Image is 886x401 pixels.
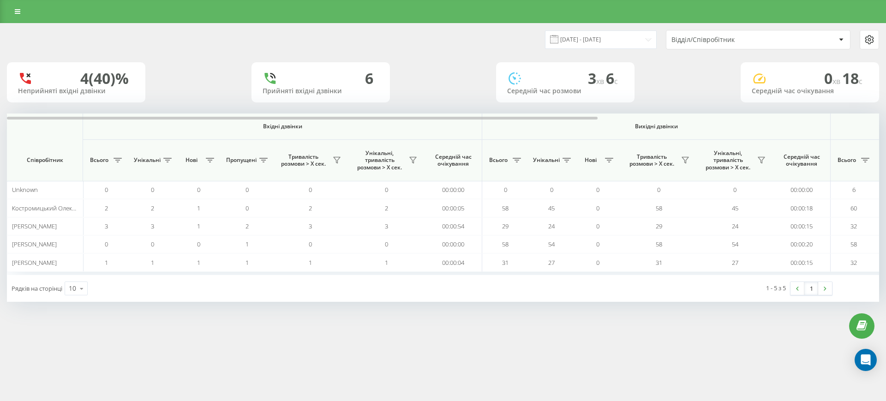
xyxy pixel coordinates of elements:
span: 58 [656,204,662,212]
span: 58 [502,204,509,212]
span: 1 [151,258,154,267]
span: 31 [656,258,662,267]
span: 3 [588,68,606,88]
span: c [859,76,862,86]
span: c [614,76,618,86]
span: 0 [824,68,842,88]
div: 1 - 5 з 5 [766,283,786,293]
span: 29 [656,222,662,230]
span: [PERSON_NAME] [12,240,57,248]
span: 0 [309,186,312,194]
span: Нові [579,156,602,164]
span: 0 [105,186,108,194]
span: 32 [850,222,857,230]
span: 27 [548,258,555,267]
span: 1 [245,240,249,248]
span: 58 [656,240,662,248]
span: 1 [197,204,200,212]
span: 0 [596,186,599,194]
span: 45 [732,204,738,212]
td: 00:00:00 [773,181,831,199]
span: 0 [309,240,312,248]
td: 00:00:54 [425,217,482,235]
span: Тривалість розмови > Х сек. [625,153,678,168]
a: 1 [804,282,818,295]
span: 2 [385,204,388,212]
span: 27 [732,258,738,267]
span: 0 [151,240,154,248]
span: 1 [197,258,200,267]
span: 0 [197,240,200,248]
span: 0 [596,240,599,248]
span: [PERSON_NAME] [12,222,57,230]
span: [PERSON_NAME] [12,258,57,267]
span: 1 [197,222,200,230]
span: 0 [385,240,388,248]
td: 00:00:00 [425,181,482,199]
span: 6 [852,186,856,194]
span: Рядків на сторінці [12,284,62,293]
span: 1 [309,258,312,267]
td: 00:00:20 [773,235,831,253]
span: 58 [850,240,857,248]
div: Відділ/Співробітник [671,36,782,44]
span: Середній час очікування [780,153,823,168]
span: 24 [732,222,738,230]
span: 29 [502,222,509,230]
div: Прийняті вхідні дзвінки [263,87,379,95]
td: 00:00:04 [425,253,482,271]
span: хв [832,76,842,86]
span: 2 [151,204,154,212]
span: Пропущені [226,156,257,164]
div: 6 [365,70,373,87]
span: Нові [180,156,203,164]
div: 10 [69,284,76,293]
span: Унікальні, тривалість розмови > Х сек. [701,150,754,171]
span: Костромицький Олександр [12,204,89,212]
span: 0 [550,186,553,194]
span: 2 [245,222,249,230]
span: 0 [596,258,599,267]
div: 4 (40)% [80,70,129,87]
span: Всього [487,156,510,164]
td: 00:00:15 [773,217,831,235]
span: 58 [502,240,509,248]
span: 0 [504,186,507,194]
span: 0 [657,186,660,194]
span: 3 [385,222,388,230]
span: 0 [151,186,154,194]
span: 60 [850,204,857,212]
span: 18 [842,68,862,88]
div: Open Intercom Messenger [855,349,877,371]
td: 00:00:05 [425,199,482,217]
span: 1 [105,258,108,267]
span: 0 [596,222,599,230]
div: Середній час очікування [752,87,868,95]
span: 54 [548,240,555,248]
span: Вхідні дзвінки [107,123,458,130]
span: 0 [245,204,249,212]
span: Unknown [12,186,38,194]
div: Середній час розмови [507,87,623,95]
span: 3 [151,222,154,230]
td: 00:00:15 [773,253,831,271]
span: 2 [309,204,312,212]
span: 3 [309,222,312,230]
td: 00:00:18 [773,199,831,217]
span: 3 [105,222,108,230]
span: 0 [197,186,200,194]
span: Унікальні [134,156,161,164]
span: 31 [502,258,509,267]
span: Всього [88,156,111,164]
span: 54 [732,240,738,248]
span: 0 [733,186,736,194]
span: Всього [835,156,858,164]
div: Неприйняті вхідні дзвінки [18,87,134,95]
span: 1 [245,258,249,267]
span: 0 [245,186,249,194]
span: 0 [105,240,108,248]
span: 6 [606,68,618,88]
span: Унікальні [533,156,560,164]
span: Вихідні дзвінки [504,123,809,130]
span: 32 [850,258,857,267]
